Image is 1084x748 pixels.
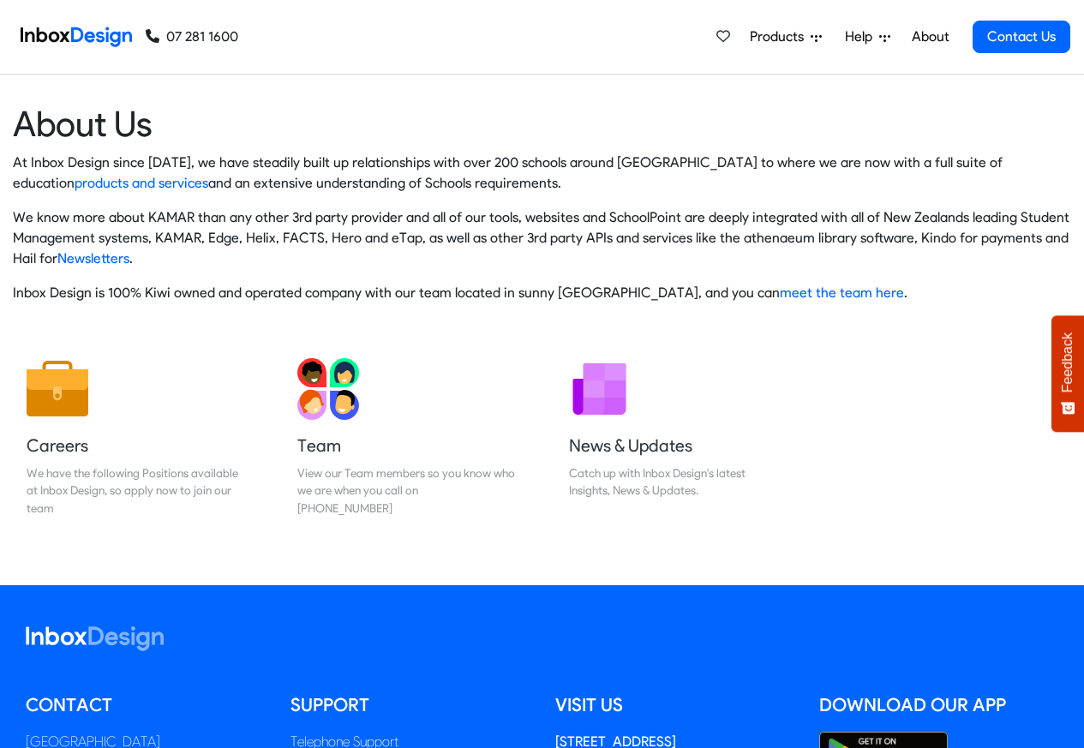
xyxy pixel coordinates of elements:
h5: News & Updates [569,434,787,458]
img: 2022_01_12_icon_newsletter.svg [569,358,631,420]
h5: Support [290,692,530,718]
p: At Inbox Design since [DATE], we have steadily built up relationships with over 200 schools aroun... [13,153,1071,194]
heading: About Us [13,102,1071,146]
h5: Careers [27,434,244,458]
a: meet the team here [780,284,904,301]
img: 2022_01_13_icon_team.svg [297,358,359,420]
div: We have the following Positions available at Inbox Design, so apply now to join our team [27,464,244,517]
a: 07 281 1600 [146,27,238,47]
h5: Visit us [555,692,794,718]
span: Help [845,27,879,47]
a: products and services [75,175,208,191]
img: logo_inboxdesign_white.svg [26,626,164,651]
a: Help [838,20,897,54]
h5: Contact [26,692,265,718]
a: Contact Us [973,21,1070,53]
span: Products [750,27,811,47]
img: 2022_01_13_icon_job.svg [27,358,88,420]
span: Feedback [1060,332,1075,392]
a: Team View our Team members so you know who we are when you call on [PHONE_NUMBER] [284,344,529,530]
a: Newsletters [57,250,129,266]
div: Catch up with Inbox Design's latest Insights, News & Updates. [569,464,787,500]
h5: Download our App [819,692,1058,718]
p: Inbox Design is 100% Kiwi owned and operated company with our team located in sunny [GEOGRAPHIC_D... [13,283,1071,303]
a: News & Updates Catch up with Inbox Design's latest Insights, News & Updates. [555,344,800,530]
a: Products [743,20,829,54]
a: About [907,20,954,54]
a: Careers We have the following Positions available at Inbox Design, so apply now to join our team [13,344,258,530]
p: We know more about KAMAR than any other 3rd party provider and all of our tools, websites and Sch... [13,207,1071,269]
button: Feedback - Show survey [1051,315,1084,432]
div: View our Team members so you know who we are when you call on [PHONE_NUMBER] [297,464,515,517]
h5: Team [297,434,515,458]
